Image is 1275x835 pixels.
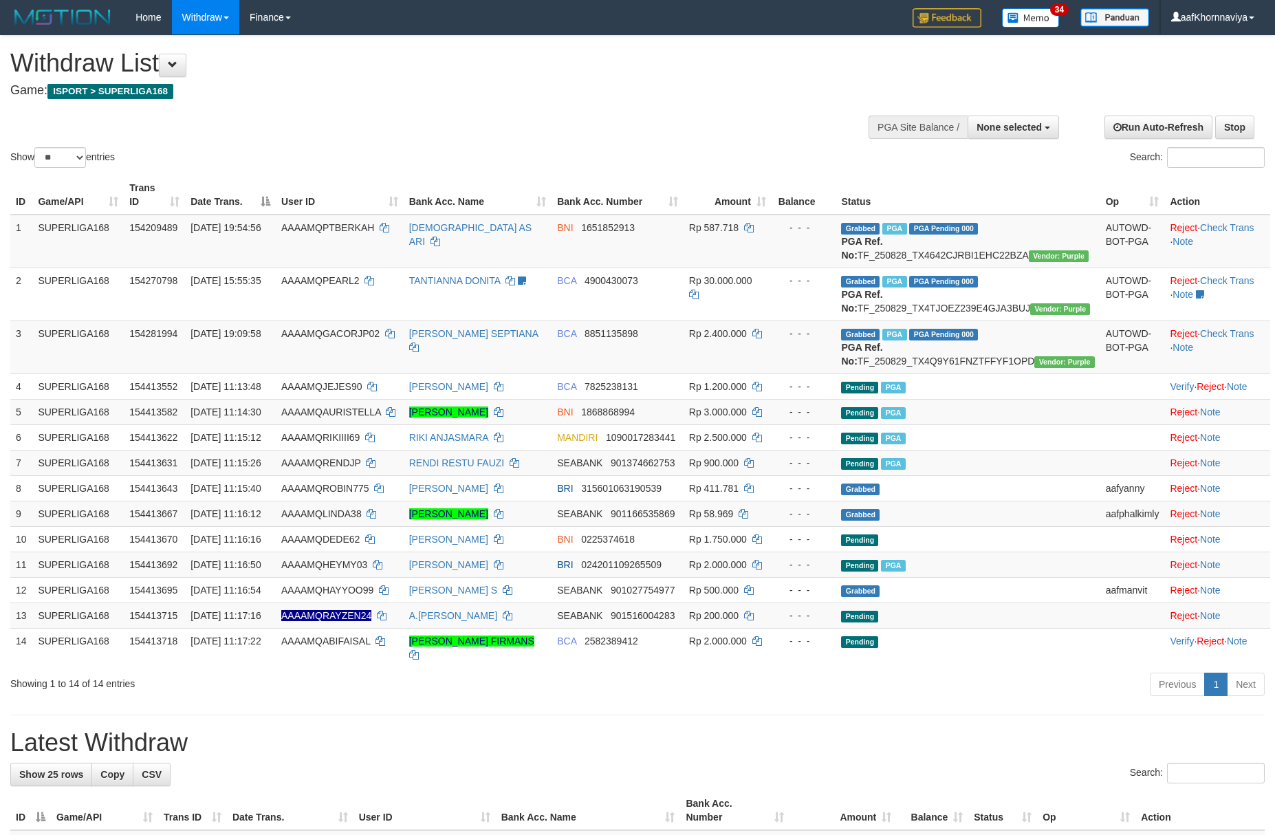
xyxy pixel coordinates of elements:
a: [PERSON_NAME] [409,508,488,519]
input: Search: [1167,763,1265,783]
span: None selected [977,122,1042,133]
span: Rp 58.969 [689,508,734,519]
span: Copy 2582389412 to clipboard [585,636,638,647]
td: TF_250829_TX4Q9Y61FNZTFFYF1OPD [836,321,1100,373]
td: · · [1164,268,1270,321]
span: BNI [557,222,573,233]
a: Reject [1170,559,1197,570]
div: - - - [777,634,831,648]
span: 154413692 [129,559,177,570]
th: Date Trans.: activate to sort column descending [185,175,276,215]
td: 6 [10,424,32,450]
div: - - - [777,431,831,444]
td: · · [1164,628,1270,667]
label: Show entries [10,147,115,168]
span: Nama rekening ada tanda titik/strip, harap diedit [281,610,371,621]
span: [DATE] 19:09:58 [190,328,261,339]
span: Rp 1.200.000 [689,381,747,392]
div: - - - [777,221,831,235]
span: SEABANK [557,585,602,596]
td: 4 [10,373,32,399]
b: PGA Ref. No: [841,342,882,367]
span: Rp 411.781 [689,483,739,494]
a: CSV [133,763,171,786]
h4: Game: [10,84,836,98]
a: Note [1200,432,1221,443]
span: Pending [841,382,878,393]
img: Feedback.jpg [913,8,981,28]
button: None selected [968,116,1059,139]
a: [PERSON_NAME] S [409,585,497,596]
td: 7 [10,450,32,475]
td: · · [1164,215,1270,268]
td: SUPERLIGA168 [32,577,124,603]
span: Rp 30.000.000 [689,275,752,286]
span: Pending [841,458,878,470]
td: SUPERLIGA168 [32,501,124,526]
span: 154209489 [129,222,177,233]
span: 34 [1050,3,1069,16]
td: SUPERLIGA168 [32,215,124,268]
span: AAAAMQAURISTELLA [281,406,381,417]
th: Amount: activate to sort column ascending [684,175,772,215]
span: [DATE] 11:15:40 [190,483,261,494]
span: ISPORT > SUPERLIGA168 [47,84,173,99]
a: Check Trans [1200,275,1254,286]
a: Check Trans [1200,222,1254,233]
label: Search: [1130,147,1265,168]
a: Note [1200,483,1221,494]
td: SUPERLIGA168 [32,628,124,667]
th: Action [1135,791,1265,830]
span: Vendor URL: https://trx4.1velocity.biz [1030,303,1090,315]
a: Reject [1170,585,1197,596]
td: SUPERLIGA168 [32,475,124,501]
div: - - - [777,327,831,340]
span: AAAAMQJEJES90 [281,381,362,392]
div: - - - [777,481,831,495]
span: [DATE] 11:16:12 [190,508,261,519]
span: PGA Pending [909,329,978,340]
th: ID [10,175,32,215]
td: SUPERLIGA168 [32,321,124,373]
div: - - - [777,583,831,597]
td: SUPERLIGA168 [32,268,124,321]
td: SUPERLIGA168 [32,424,124,450]
div: - - - [777,532,831,546]
td: aafyanny [1100,475,1165,501]
span: Rp 1.750.000 [689,534,747,545]
span: BCA [557,275,576,286]
span: Pending [841,560,878,572]
td: 1 [10,215,32,268]
span: AAAAMQHAYYOO99 [281,585,373,596]
span: BCA [557,328,576,339]
a: Reject [1170,406,1197,417]
span: Rp 2.000.000 [689,559,747,570]
td: SUPERLIGA168 [32,603,124,628]
td: 3 [10,321,32,373]
span: 154413582 [129,406,177,417]
a: Note [1200,406,1221,417]
a: Copy [91,763,133,786]
td: TF_250829_TX4TJOEZ239E4GJA3BUJ [836,268,1100,321]
a: Stop [1215,116,1254,139]
a: [PERSON_NAME] [409,534,488,545]
span: AAAAMQLINDA38 [281,508,362,519]
td: 9 [10,501,32,526]
span: Rp 3.000.000 [689,406,747,417]
span: PGA Pending [909,276,978,288]
span: AAAAMQRENDJP [281,457,361,468]
span: Copy 4900430073 to clipboard [585,275,638,286]
th: Op: activate to sort column ascending [1100,175,1165,215]
div: - - - [777,507,831,521]
span: 154413643 [129,483,177,494]
th: Bank Acc. Number: activate to sort column ascending [680,791,789,830]
h1: Withdraw List [10,50,836,77]
span: Copy 901027754977 to clipboard [611,585,675,596]
span: Marked by aafsoycanthlai [881,433,905,444]
th: Action [1164,175,1270,215]
td: · · [1164,373,1270,399]
td: SUPERLIGA168 [32,399,124,424]
td: 5 [10,399,32,424]
td: 14 [10,628,32,667]
span: Copy 1090017283441 to clipboard [606,432,675,443]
